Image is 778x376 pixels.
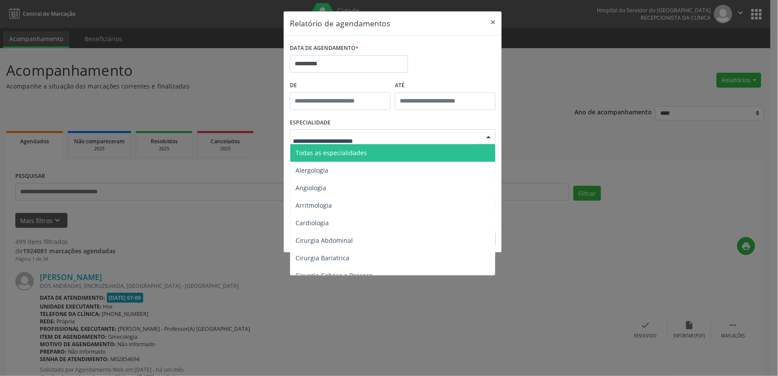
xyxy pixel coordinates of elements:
[296,219,329,227] span: Cardiologia
[296,254,349,262] span: Cirurgia Bariatrica
[296,166,328,174] span: Alergologia
[290,18,390,29] h5: Relatório de agendamentos
[395,79,496,92] label: ATÉ
[296,271,373,280] span: Cirurgia Cabeça e Pescoço
[296,236,353,245] span: Cirurgia Abdominal
[290,79,391,92] label: De
[484,11,502,33] button: Close
[296,201,332,209] span: Arritmologia
[296,184,326,192] span: Angiologia
[290,116,331,130] label: ESPECIALIDADE
[296,149,367,157] span: Todas as especialidades
[290,42,359,55] label: DATA DE AGENDAMENTO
